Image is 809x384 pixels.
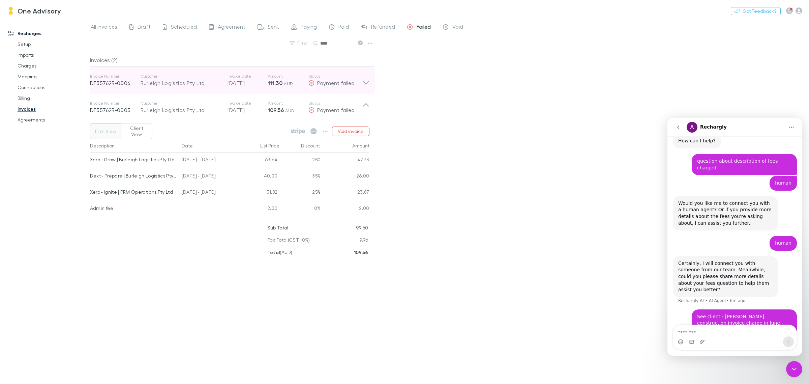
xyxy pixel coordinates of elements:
[317,80,355,86] span: Payment failed
[338,23,349,32] span: Paid
[359,234,368,246] p: 9.96
[267,222,289,234] p: Sub Total
[11,82,95,93] a: Connections
[11,93,95,104] a: Billing
[371,23,395,32] span: Refunded
[267,246,292,258] p: ( AUD )
[90,153,177,167] div: Xero - Grow | Burleigh Logistics Pty Ltd
[141,106,221,114] div: Burleigh Logistics Pty Ltd
[667,118,802,356] iframe: Intercom live chat
[90,169,177,183] div: Dext - Prepare | Burleigh Logistics Pty Ltd
[141,79,221,87] div: Burleigh Logistics Pty Ltd
[240,153,280,169] div: 63.64
[1,28,95,39] a: Recharges
[7,7,15,15] img: One Advisory's Logo
[228,106,268,114] p: [DATE]
[90,101,141,106] p: Invoice Number
[280,153,321,169] div: 25%
[285,108,294,113] span: AUD
[11,114,95,125] a: Agreements
[287,39,312,47] button: Filter
[308,101,362,106] p: Status
[268,80,282,86] strong: 111.30
[90,201,177,215] div: Admin fee
[268,107,284,113] strong: 109.56
[11,39,95,50] a: Setup
[228,79,268,87] p: [DATE]
[301,23,317,32] span: Paying
[240,201,280,217] div: 2.00
[321,185,369,201] div: 23.87
[280,169,321,185] div: 35%
[267,234,310,246] p: Tax Total (GST 10%)
[452,23,463,32] span: Void
[356,222,368,234] p: 99.60
[321,169,369,185] div: 26.00
[280,201,321,217] div: 0%
[240,185,280,201] div: 31.82
[268,101,308,106] p: Amount
[354,249,368,255] strong: 109.56
[268,23,279,32] span: Sent
[417,23,431,32] span: Failed
[731,7,781,15] button: Got Feedback?
[11,71,95,82] a: Mapping
[18,7,61,15] h3: One Advisory
[171,23,197,32] span: Scheduled
[321,153,369,169] div: 47.73
[228,74,268,79] p: Invoice Date
[11,104,95,114] a: Invoices
[91,23,117,32] span: All invoices
[90,74,141,79] p: Invoice Number
[85,94,375,121] div: Invoice NumberDF35762B-0005CustomerBurleigh Logistics Pty LtdInvoice Date[DATE]Amount109.56 AUDSt...
[332,127,369,136] button: Void invoice
[228,101,268,106] p: Invoice Date
[11,50,95,60] a: Imports
[218,23,245,32] span: Agreement
[267,249,280,255] strong: Total
[90,79,141,87] p: DF35762B-0006
[90,185,177,199] div: Xero - Ignite | PRM Operations Pty Ltd
[90,124,121,139] button: Firm View
[317,107,355,113] span: Payment failed
[268,74,308,79] p: Amount
[85,67,375,94] div: Invoice NumberDF35762B-0006CustomerBurleigh Logistics Pty LtdInvoice Date[DATE]Amount111.30 AUDSt...
[308,74,362,79] p: Status
[179,153,240,169] div: [DATE] - [DATE]
[786,361,802,377] iframe: Intercom live chat
[141,101,221,106] p: Customer
[280,185,321,201] div: 25%
[284,81,293,86] span: AUD
[3,3,65,19] a: One Advisory
[138,23,151,32] span: Draft
[121,124,152,139] button: Client View
[179,169,240,185] div: [DATE] - [DATE]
